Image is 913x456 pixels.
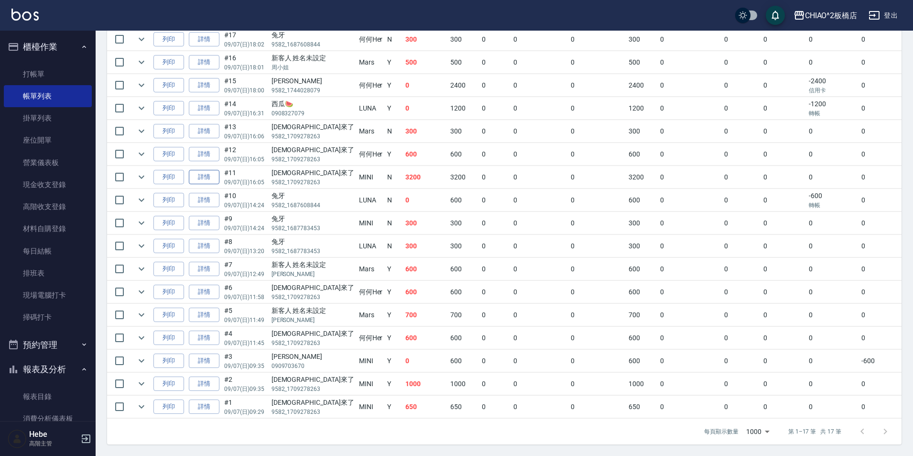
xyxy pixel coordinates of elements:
[272,145,354,155] div: [DEMOGRAPHIC_DATA]來了
[859,97,898,120] td: 0
[806,189,859,211] td: -600
[479,143,511,166] td: 0
[272,40,354,49] p: 9582_1687608844
[385,120,403,143] td: N
[153,377,184,391] button: 列印
[272,191,354,201] div: 兔牙
[658,143,722,166] td: 0
[403,281,448,303] td: 600
[722,281,761,303] td: 0
[511,189,569,211] td: 0
[859,74,898,97] td: 0
[272,86,354,95] p: 9582_1744028079
[11,9,39,21] img: Logo
[224,178,267,187] p: 09/07 (日) 16:05
[4,85,92,107] a: 帳單列表
[134,285,149,299] button: expand row
[385,51,403,74] td: Y
[658,281,722,303] td: 0
[448,120,479,143] td: 300
[272,270,354,278] p: [PERSON_NAME]
[222,166,269,189] td: #11
[658,28,722,51] td: 0
[448,51,479,74] td: 500
[134,262,149,276] button: expand row
[4,196,92,218] a: 高階收支登錄
[357,235,385,257] td: LUNA
[403,97,448,120] td: 0
[806,304,859,326] td: 0
[448,212,479,234] td: 300
[134,124,149,138] button: expand row
[761,189,807,211] td: 0
[385,166,403,189] td: N
[626,97,658,120] td: 1200
[134,147,149,161] button: expand row
[385,189,403,211] td: N
[722,304,761,326] td: 0
[626,189,658,211] td: 600
[805,10,858,22] div: CHIAO^2板橋店
[722,28,761,51] td: 0
[29,430,78,439] h5: Hebe
[479,51,511,74] td: 0
[722,212,761,234] td: 0
[189,216,219,231] a: 詳情
[859,51,898,74] td: 0
[809,109,857,118] p: 轉帳
[511,143,569,166] td: 0
[626,143,658,166] td: 600
[224,293,267,301] p: 09/07 (日) 11:58
[742,419,773,445] div: 1000
[153,147,184,162] button: 列印
[357,28,385,51] td: 何何Her
[658,258,722,280] td: 0
[134,377,149,391] button: expand row
[272,30,354,40] div: 兔牙
[272,63,354,72] p: 周小姐
[4,129,92,151] a: 座位開單
[357,166,385,189] td: MINI
[761,235,807,257] td: 0
[658,74,722,97] td: 0
[448,189,479,211] td: 600
[189,78,219,93] a: 詳情
[222,304,269,326] td: #5
[189,400,219,414] a: 詳情
[272,53,354,63] div: 新客人 姓名未設定
[189,331,219,345] a: 詳情
[479,258,511,280] td: 0
[511,74,569,97] td: 0
[134,331,149,345] button: expand row
[448,97,479,120] td: 1200
[403,143,448,166] td: 600
[806,74,859,97] td: -2400
[626,120,658,143] td: 300
[761,120,807,143] td: 0
[272,178,354,187] p: 9582_1709278263
[189,124,219,139] a: 詳情
[511,166,569,189] td: 0
[357,258,385,280] td: Mars
[511,120,569,143] td: 0
[479,97,511,120] td: 0
[272,224,354,233] p: 9582_1687783453
[626,166,658,189] td: 3200
[134,354,149,368] button: expand row
[479,28,511,51] td: 0
[385,97,403,120] td: Y
[859,189,898,211] td: 0
[4,333,92,357] button: 預約管理
[806,281,859,303] td: 0
[272,247,354,256] p: 9582_1687783453
[511,28,569,51] td: 0
[357,143,385,166] td: 何何Her
[626,258,658,280] td: 600
[4,306,92,328] a: 掃碼打卡
[134,78,149,92] button: expand row
[568,281,626,303] td: 0
[189,308,219,323] a: 詳情
[859,120,898,143] td: 0
[859,166,898,189] td: 0
[385,235,403,257] td: N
